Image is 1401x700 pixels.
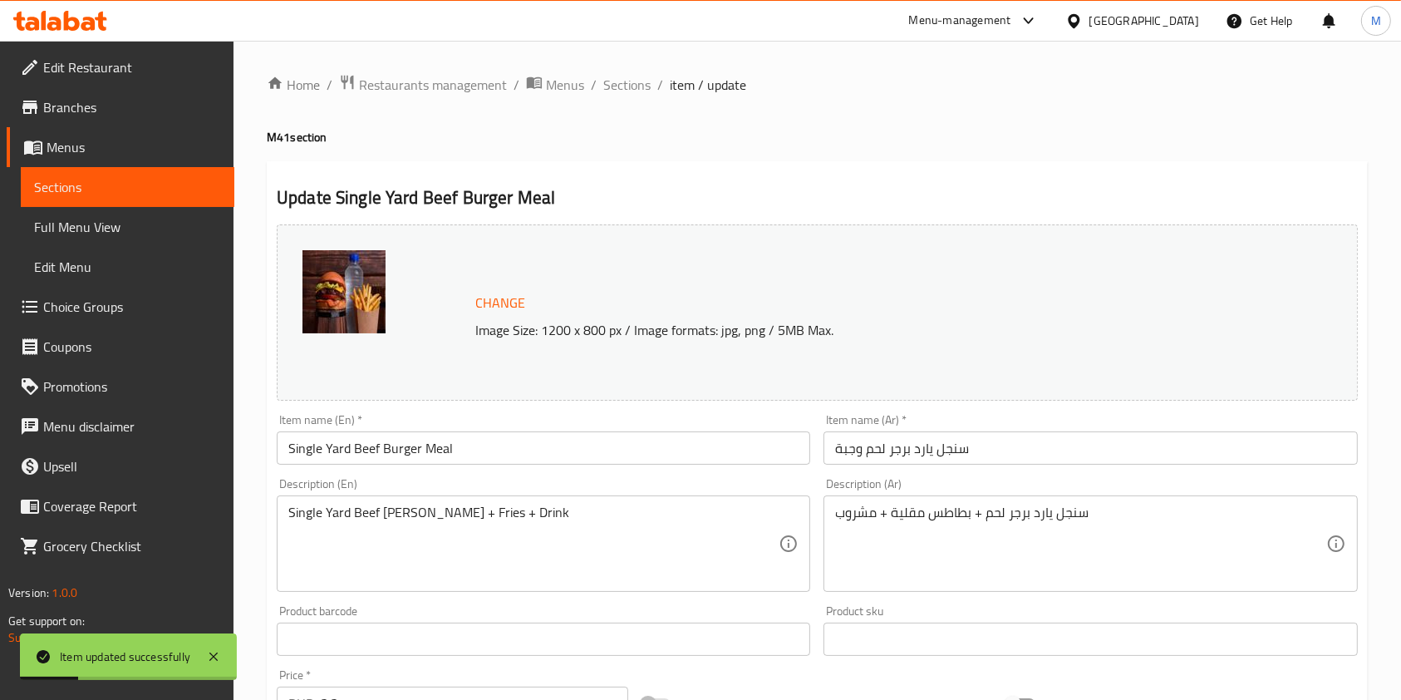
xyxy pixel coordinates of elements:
a: Home [267,75,320,95]
span: M [1371,12,1381,30]
input: Please enter product sku [823,623,1357,656]
span: Edit Menu [34,257,221,277]
a: Menu disclaimer [7,407,234,446]
span: Choice Groups [43,297,221,317]
span: Full Menu View [34,217,221,237]
span: 1.0.0 [52,582,77,604]
input: Enter name Ar [823,431,1357,465]
nav: breadcrumb [267,74,1368,96]
a: Grocery Checklist [7,526,234,566]
span: Menus [546,75,584,95]
span: Version: [8,582,49,604]
a: Sections [603,75,651,95]
span: Edit Restaurant [43,57,221,77]
img: PHOTO20251008110101_1638955278951596016.jpg [302,250,386,333]
div: Menu-management [909,11,1011,31]
a: Promotions [7,367,234,407]
a: Coverage Report [7,486,234,526]
span: Sections [34,177,221,197]
input: Please enter product barcode [277,623,810,656]
span: Menus [47,137,221,157]
p: Image Size: 1200 x 800 px / Image formats: jpg, png / 5MB Max. [469,320,1241,340]
span: Grocery Checklist [43,536,221,556]
div: [GEOGRAPHIC_DATA] [1089,12,1199,30]
a: Menus [526,74,584,96]
a: Support.OpsPlatform [8,627,114,648]
span: Coverage Report [43,496,221,516]
span: Coupons [43,337,221,357]
input: Enter name En [277,431,810,465]
span: Upsell [43,456,221,476]
a: Edit Restaurant [7,47,234,87]
li: / [514,75,519,95]
a: Full Menu View [21,207,234,247]
a: Edit Menu [21,247,234,287]
h4: M41 section [267,129,1368,145]
a: Sections [21,167,234,207]
a: Restaurants management [339,74,507,96]
span: item / update [670,75,746,95]
a: Choice Groups [7,287,234,327]
span: Menu disclaimer [43,417,221,436]
a: Menus [7,127,234,167]
a: Branches [7,87,234,127]
a: Coupons [7,327,234,367]
a: Upsell [7,446,234,486]
li: / [591,75,597,95]
div: Item updated successfully [60,648,190,666]
span: Promotions [43,377,221,397]
textarea: Single Yard Beef [PERSON_NAME] + Fries + Drink [288,505,779,584]
li: / [327,75,332,95]
span: Get support on: [8,610,85,632]
textarea: سنجل يارد برجر لحم + بطاطس مقلية + مشروب [835,505,1325,584]
span: Restaurants management [359,75,507,95]
span: Branches [43,97,221,117]
button: Change [469,286,532,320]
li: / [657,75,663,95]
span: Change [475,291,525,315]
h2: Update Single Yard Beef Burger Meal [277,185,1358,210]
